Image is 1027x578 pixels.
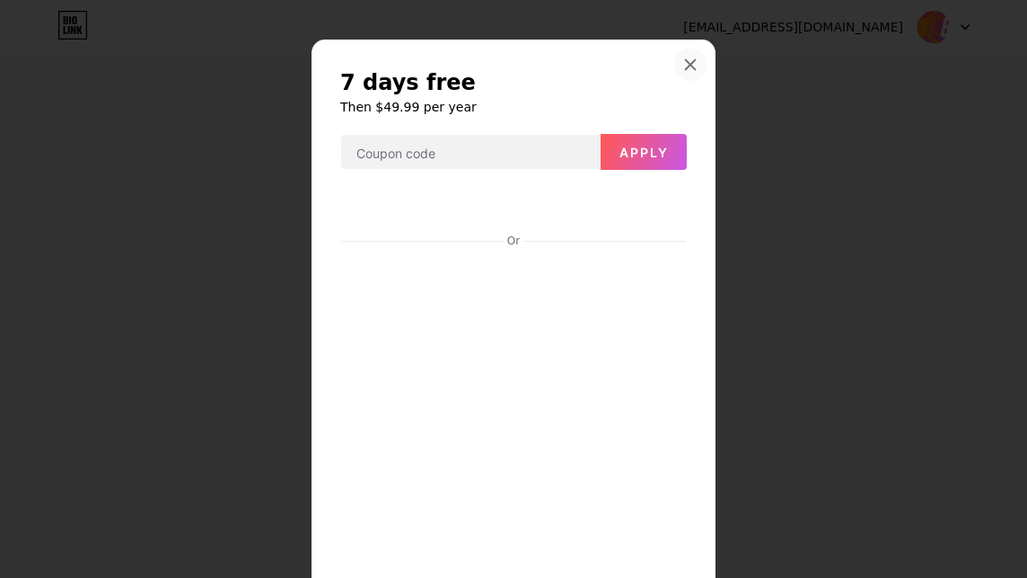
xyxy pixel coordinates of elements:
span: 7 days free [340,68,476,97]
h6: Then $49.99 per year [340,98,687,116]
iframe: Bingkai tombol pembayaran aman [341,185,686,228]
span: Apply [619,145,669,160]
div: Or [504,234,523,248]
input: Coupon code [341,135,600,171]
button: Apply [601,134,687,170]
